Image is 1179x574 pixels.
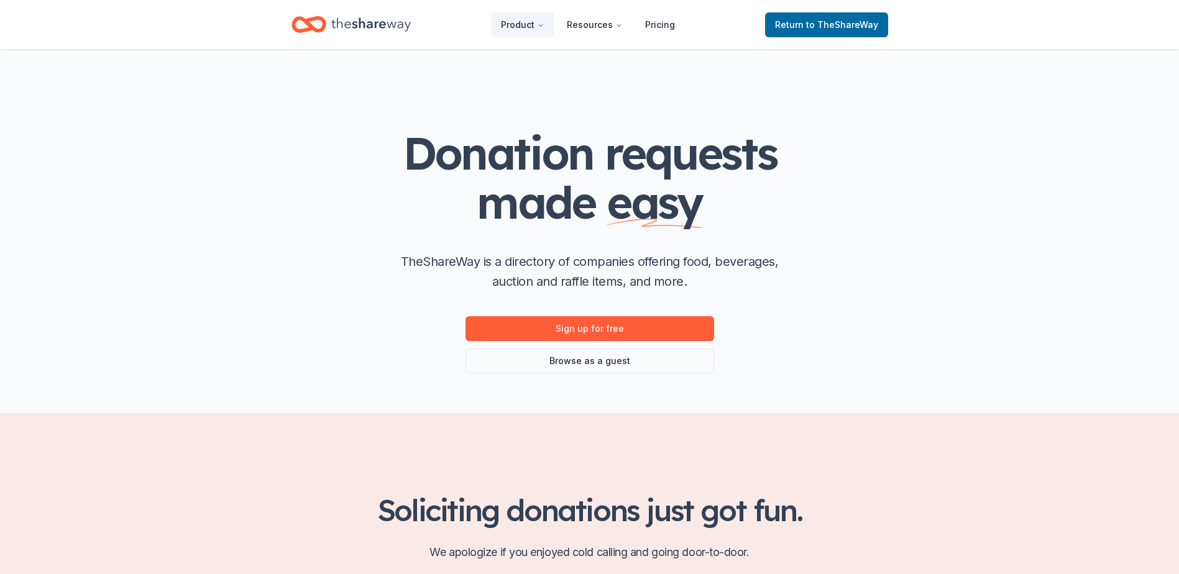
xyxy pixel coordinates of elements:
button: Resources [557,12,633,37]
button: Product [491,12,554,37]
p: We apologize if you enjoyed cold calling and going door-to-door. [291,542,888,562]
a: Sign up for free [466,316,714,341]
span: to TheShareWay [806,19,878,30]
a: Browse as a guest [466,348,714,373]
nav: Main [491,10,685,39]
a: Returnto TheShareWay [765,12,888,37]
a: Home [291,10,411,39]
h2: Soliciting donations just got fun. [291,493,888,527]
span: easy [607,174,702,230]
a: Pricing [635,12,685,37]
span: Return [775,17,878,32]
p: TheShareWay is a directory of companies offering food, beverages, auction and raffle items, and m... [391,252,789,291]
h1: Donation requests made [341,129,838,227]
